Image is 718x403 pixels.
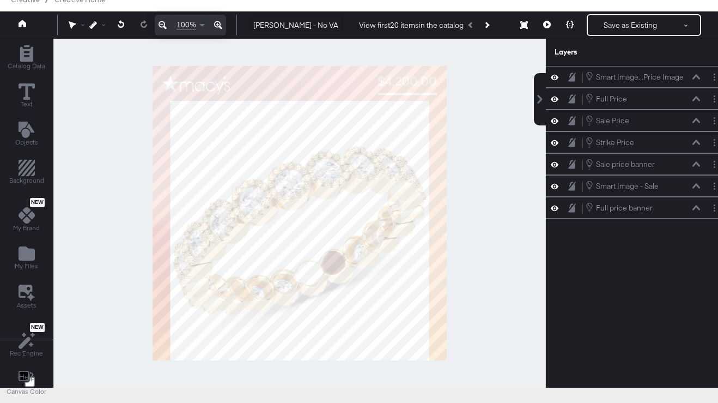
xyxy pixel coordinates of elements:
div: View first 20 items in the catalog [359,20,464,31]
button: Smart Image...Price Image [585,71,684,83]
button: Full Price [585,93,628,105]
button: Add Rectangle [1,43,52,74]
button: Smart Image - Sale [585,180,659,192]
button: Text [12,81,41,112]
span: Background [9,176,44,185]
button: Sale price banner [585,158,655,170]
button: Assets [10,281,43,313]
span: Assets [17,301,36,310]
button: Add Rectangle [3,158,51,189]
span: My Files [15,262,38,270]
div: Smart Image...Price Image [596,72,684,82]
button: Add Files [8,243,45,274]
span: New [30,199,45,206]
span: Objects [15,138,38,147]
a: Help [19,372,35,382]
span: New [30,324,45,331]
button: Save as Existing [588,15,673,35]
span: Rec Engine [10,349,43,358]
button: NewMy Brand [7,196,46,236]
span: Text [21,100,33,109]
button: Add Text [9,119,45,150]
div: Full Price [596,94,627,104]
div: Strike Price [596,137,634,148]
button: Help [11,368,42,387]
span: Canvas Color [7,387,46,396]
button: NewRec Engine [3,320,50,361]
button: Next Product [479,15,494,35]
div: Full price banner [596,203,653,213]
div: Sale Price [596,116,629,126]
span: Catalog Data [8,62,45,70]
button: Strike Price [585,136,635,148]
span: 100% [177,20,196,30]
div: Layers [555,47,666,57]
button: Full price banner [585,202,653,214]
span: My Brand [13,224,40,232]
button: Sale Price [585,115,630,127]
div: Sale price banner [596,159,655,170]
div: Smart Image - Sale [596,181,659,191]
